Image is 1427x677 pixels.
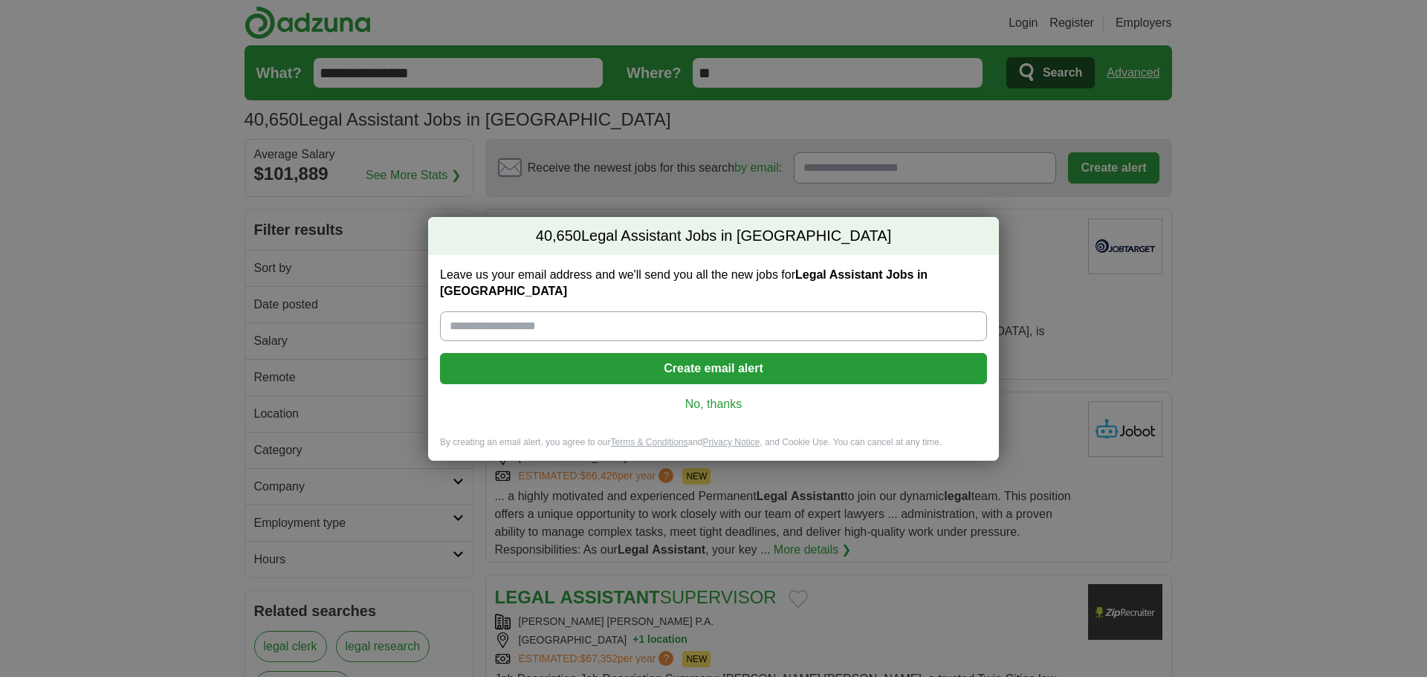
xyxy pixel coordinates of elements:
button: Create email alert [440,353,987,384]
a: No, thanks [452,396,975,412]
span: 40,650 [536,226,581,247]
label: Leave us your email address and we'll send you all the new jobs for [440,267,987,299]
div: By creating an email alert, you agree to our and , and Cookie Use. You can cancel at any time. [428,436,999,461]
a: Privacy Notice [703,437,760,447]
h2: Legal Assistant Jobs in [GEOGRAPHIC_DATA] [428,217,999,256]
a: Terms & Conditions [610,437,687,447]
